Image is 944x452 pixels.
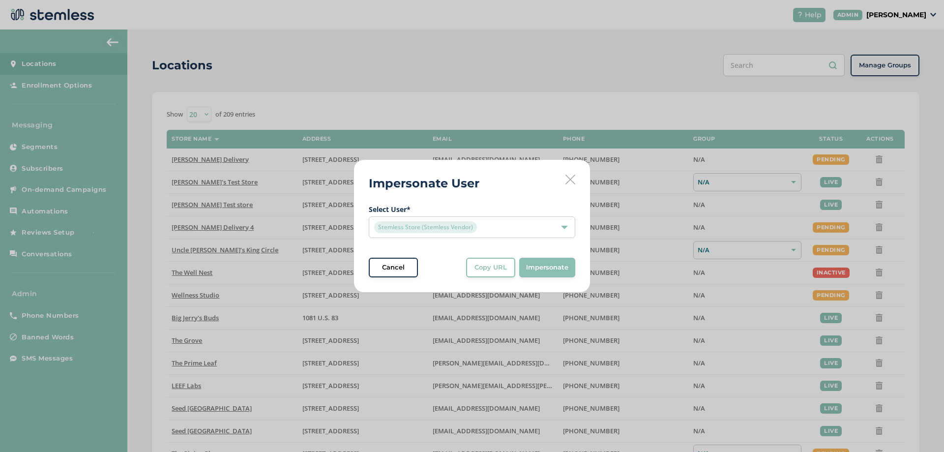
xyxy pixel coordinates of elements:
span: Cancel [382,263,405,272]
span: Copy URL [474,263,507,272]
button: Cancel [369,258,418,277]
span: Impersonate [526,263,568,272]
button: Impersonate [519,258,575,277]
h2: Impersonate User [369,175,479,192]
span: Stemless Store (Stemless Vendor) [374,221,477,233]
button: Copy URL [466,258,515,277]
iframe: Chat Widget [895,405,944,452]
label: Select User [369,204,575,214]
